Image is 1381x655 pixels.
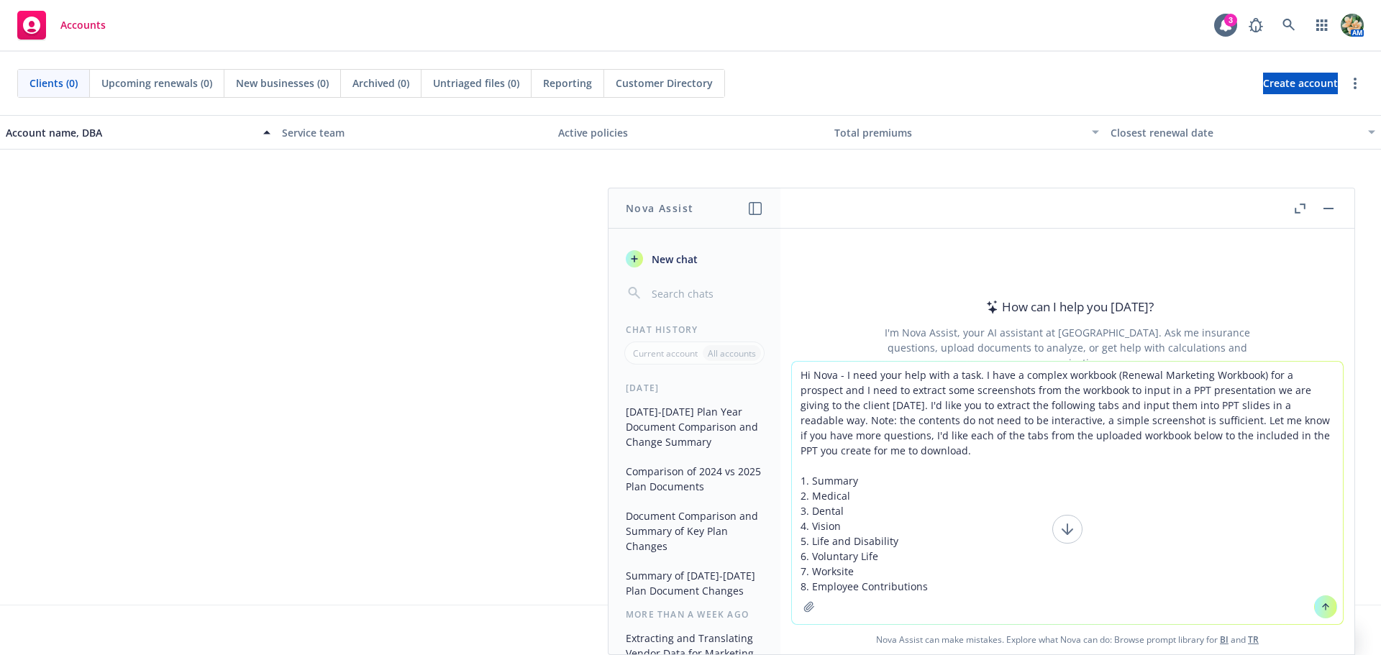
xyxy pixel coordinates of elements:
div: Active policies [558,125,823,140]
button: Service team [276,115,552,150]
div: How can I help you [DATE]? [982,298,1154,316]
span: Upcoming renewals (0) [101,75,212,91]
span: New chat [649,252,698,267]
button: Summary of [DATE]-[DATE] Plan Document Changes [620,564,769,603]
button: Closest renewal date [1105,115,1381,150]
a: Create account [1263,73,1338,94]
p: Current account [633,347,698,359]
div: Account name, DBA [6,125,255,140]
a: Switch app [1308,11,1336,40]
div: Service team [282,125,547,140]
p: All accounts [708,347,756,359]
span: Clients (0) [29,75,78,91]
button: New chat [620,246,769,272]
button: [DATE]-[DATE] Plan Year Document Comparison and Change Summary [620,400,769,454]
div: Chat History [609,324,780,336]
a: Report a Bug [1241,11,1270,40]
h1: Nova Assist [626,201,693,216]
button: Total premiums [829,115,1105,150]
a: TR [1248,633,1259,646]
img: photo [1341,14,1364,37]
div: Total premiums [834,125,1083,140]
span: Untriaged files (0) [433,75,519,91]
a: Accounts [12,5,111,45]
span: Archived (0) [352,75,409,91]
span: Accounts [60,19,106,31]
textarea: Hi Nova - I need your help with a task. I have a complex workbook (Renewal Marketing Workbook) fo... [792,362,1343,624]
button: Active policies [552,115,829,150]
span: Create account [1263,70,1338,97]
a: more [1346,75,1364,92]
span: New businesses (0) [236,75,329,91]
input: Search chats [649,283,763,303]
button: Document Comparison and Summary of Key Plan Changes [620,504,769,558]
div: More than a week ago [609,608,780,620]
span: Customer Directory [616,75,713,91]
div: [DATE] [609,382,780,394]
div: 3 [1224,14,1237,27]
span: Nova Assist can make mistakes. Explore what Nova can do: Browse prompt library for and [786,625,1349,654]
a: Search [1275,11,1303,40]
div: I'm Nova Assist, your AI assistant at [GEOGRAPHIC_DATA]. Ask me insurance questions, upload docum... [865,325,1270,370]
span: Reporting [543,75,592,91]
a: BI [1220,633,1229,646]
button: Comparison of 2024 vs 2025 Plan Documents [620,459,769,498]
div: Closest renewal date [1111,125,1359,140]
